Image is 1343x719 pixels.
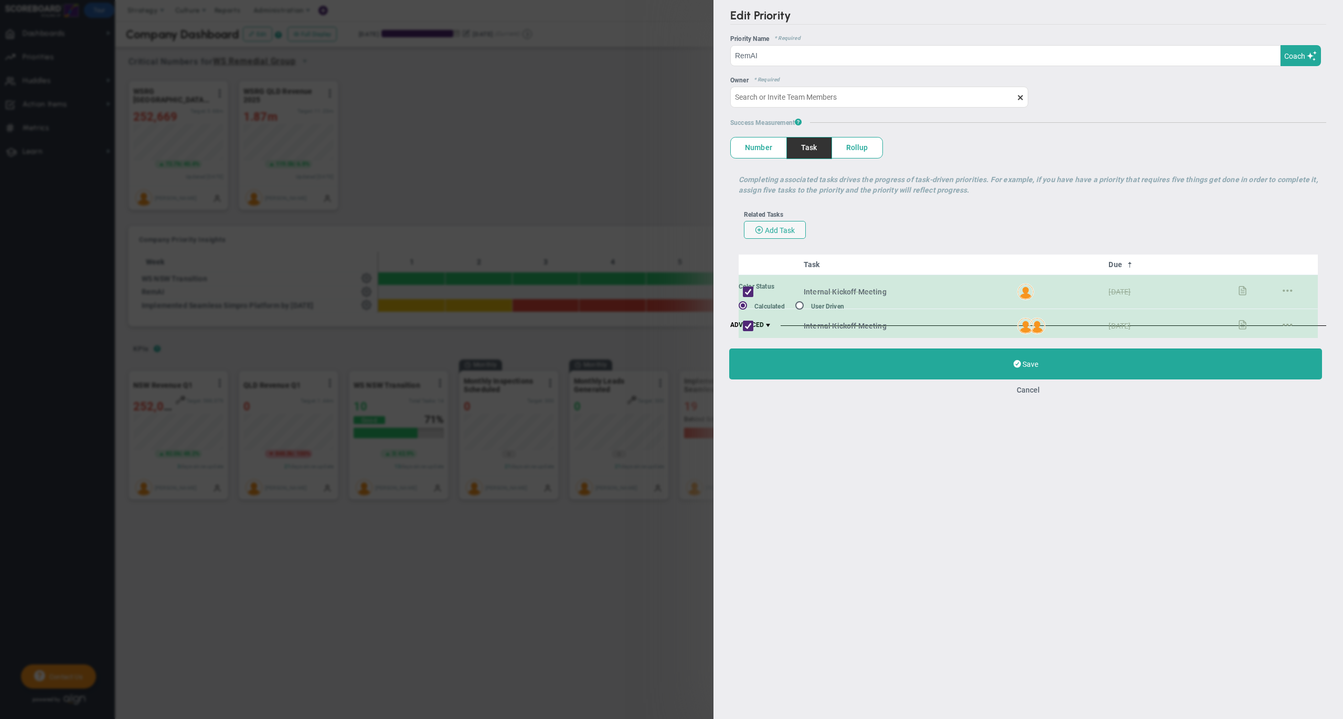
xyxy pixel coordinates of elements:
[804,286,1009,298] div: Internal Kickoff Meeting
[730,77,1326,84] div: Owner
[730,87,1028,108] input: Search or Invite Team Members
[1022,360,1038,368] span: Save
[1017,386,1040,394] button: Cancel
[1017,283,1034,300] img: Created By: Sharn Piper
[744,211,1313,218] div: Related Tasks
[1108,288,1131,296] span: [DATE]
[730,8,1326,25] h2: Edit Priority
[832,138,882,158] span: Rollup
[730,118,802,126] span: Success Measurement
[1108,322,1131,330] span: [DATE]
[744,221,806,239] button: Add Task
[787,138,832,158] span: Task
[804,260,1009,269] a: Task
[1284,52,1305,60] span: Coach
[1017,318,1034,334] img: Assigned To: Brandon CHADWICK
[729,348,1322,379] button: Save
[749,77,780,84] span: * Required
[765,226,795,235] span: Add Task
[769,35,801,43] span: * Required
[731,138,786,158] span: Number
[804,320,1009,332] div: Internal Kickoff Meeting
[1028,92,1037,102] span: clear
[730,35,1326,43] div: Priority Name
[1029,318,1046,334] img: Created By: Sharn Piper
[1281,45,1321,66] button: Coach
[739,174,1318,195] p: Completing associated tasks drives the progress of task-driven priorities. For example, if you ha...
[1108,260,1191,269] a: Due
